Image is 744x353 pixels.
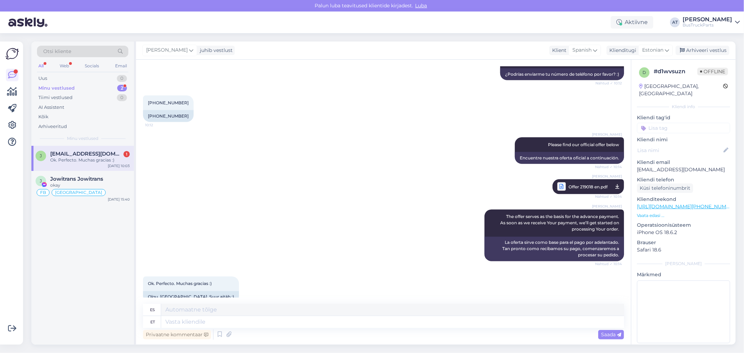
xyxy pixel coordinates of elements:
[38,113,48,120] div: Kõik
[637,229,730,236] p: iPhone OS 18.6.2
[595,81,622,86] span: Nähtud ✓ 10:12
[683,17,732,22] div: [PERSON_NAME]
[117,75,127,82] div: 0
[639,83,723,97] div: [GEOGRAPHIC_DATA], [GEOGRAPHIC_DATA]
[683,22,732,28] div: BusTruckParts
[697,68,728,75] span: Offline
[637,147,722,154] input: Lisa nimi
[637,239,730,246] p: Brauser
[150,316,155,328] div: et
[148,100,189,105] span: [PHONE_NUMBER]
[40,190,46,195] span: FB
[637,176,730,183] p: Kliendi telefon
[637,221,730,229] p: Operatsioonisüsteem
[595,262,622,267] span: Nähtud ✓ 10:14
[642,46,663,54] span: Estonian
[40,178,42,183] span: J
[114,61,128,70] div: Email
[38,104,64,111] div: AI Assistent
[55,190,102,195] span: [GEOGRAPHIC_DATA]
[43,48,71,55] span: Otsi kliente
[607,47,636,54] div: Klienditugi
[637,246,730,254] p: Safari 18.6
[146,46,188,54] span: [PERSON_NAME]
[553,179,624,194] a: [PERSON_NAME]Offer 219018 en.pdfNähtud ✓ 10:14
[413,2,429,9] span: Luba
[108,197,130,202] div: [DATE] 15:40
[37,61,45,70] div: All
[654,67,697,76] div: # d1wvsuzn
[683,17,740,28] a: [PERSON_NAME]BusTruckParts
[117,85,127,92] div: 2
[569,182,608,191] span: Offer 219018 en.pdf
[143,110,194,122] div: [PHONE_NUMBER]
[592,174,622,179] span: [PERSON_NAME]
[145,122,171,128] span: 10:12
[50,182,130,188] div: okay
[601,331,621,338] span: Saada
[6,47,19,60] img: Askly Logo
[637,123,730,133] input: Lisa tag
[38,85,75,92] div: Minu vestlused
[67,135,98,142] span: Minu vestlused
[150,304,155,316] div: es
[123,151,130,157] div: 1
[637,203,738,210] a: [URL][DOMAIN_NAME][PHONE_NUMBER]
[117,94,127,101] div: 0
[50,176,103,182] span: Jowitrans Jowitrans
[500,68,624,80] div: ¿Podrías enviarme tu número de teléfono por favor? :)
[108,163,130,168] div: [DATE] 10:03
[50,151,123,157] span: johnjadergaviria@gmail.com
[197,47,233,54] div: juhib vestlust
[500,214,620,232] span: The offer serves as the basis for the advance payment. As soon as we receive Your payment, we’ll ...
[637,196,730,203] p: Klienditeekond
[637,261,730,267] div: [PERSON_NAME]
[642,70,646,75] span: d
[548,142,619,147] span: Please find our official offer below
[143,291,239,303] div: Olgu. [GEOGRAPHIC_DATA]. Suur aitäh :)
[637,114,730,121] p: Kliendi tag'id
[148,281,212,286] span: Ok. Perfecto. Muchas gracias :)
[592,204,622,209] span: [PERSON_NAME]
[143,330,211,339] div: Privaatne kommentaar
[572,46,592,54] span: Spanish
[637,183,693,193] div: Küsi telefoninumbrit
[637,104,730,110] div: Kliendi info
[40,153,42,158] span: j
[50,157,130,163] div: Ok. Perfecto. Muchas gracias :)
[637,166,730,173] p: [EMAIL_ADDRESS][DOMAIN_NAME]
[515,152,624,164] div: Encuentre nuestra oferta oficial a continuación.
[83,61,100,70] div: Socials
[38,94,73,101] div: Tiimi vestlused
[58,61,70,70] div: Web
[637,212,730,219] p: Vaata edasi ...
[676,46,729,55] div: Arhiveeri vestlus
[38,75,47,82] div: Uus
[38,123,67,130] div: Arhiveeritud
[611,16,653,29] div: Aktiivne
[670,17,680,27] div: AT
[549,47,566,54] div: Klient
[637,271,730,278] p: Märkmed
[637,159,730,166] p: Kliendi email
[484,237,624,261] div: La oferta sirve como base para el pago por adelantado. Tan pronto como recibamos su pago, comenza...
[595,164,622,170] span: Nähtud ✓ 10:14
[592,132,622,137] span: [PERSON_NAME]
[637,136,730,143] p: Kliendi nimi
[595,193,622,201] span: Nähtud ✓ 10:14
